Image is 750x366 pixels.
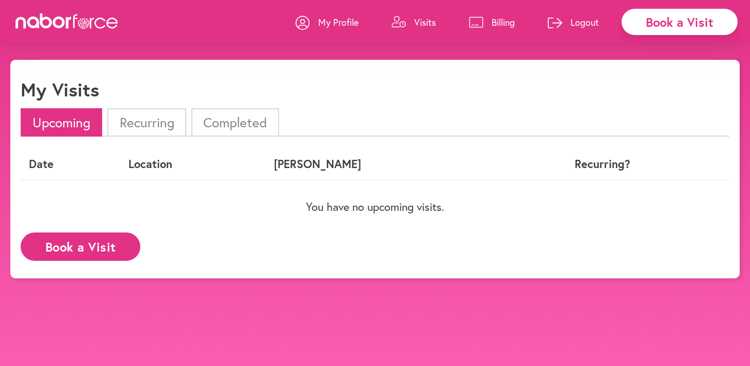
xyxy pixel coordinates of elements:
p: My Profile [318,16,358,28]
p: You have no upcoming visits. [21,200,729,213]
button: Book a Visit [21,232,140,261]
a: Billing [469,7,515,38]
p: Billing [492,16,515,28]
h1: My Visits [21,78,99,101]
th: [PERSON_NAME] [266,149,516,179]
a: Book a Visit [21,240,140,250]
li: Recurring [107,108,186,137]
a: My Profile [296,7,358,38]
p: Logout [570,16,599,28]
th: Recurring? [515,149,689,179]
li: Completed [191,108,279,137]
li: Upcoming [21,108,102,137]
th: Date [21,149,120,179]
p: Visits [414,16,436,28]
div: Book a Visit [622,9,738,35]
th: Location [120,149,266,179]
a: Logout [548,7,599,38]
a: Visits [392,7,436,38]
